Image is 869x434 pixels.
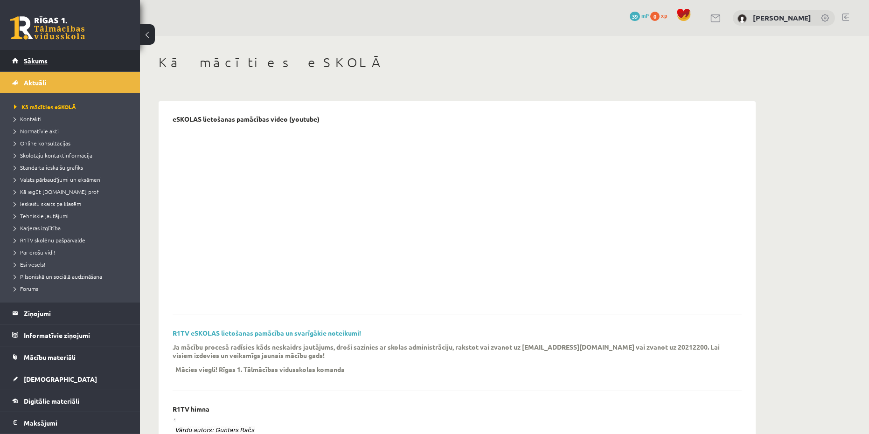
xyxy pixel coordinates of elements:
[14,261,45,268] span: Esi vesels!
[24,56,48,65] span: Sākums
[12,324,128,346] a: Informatīvie ziņojumi
[753,13,811,22] a: [PERSON_NAME]
[12,412,128,434] a: Maksājumi
[14,187,131,196] a: Kā iegūt [DOMAIN_NAME] prof
[14,273,102,280] span: Pilsoniskā un sociālā audzināšana
[14,248,131,256] a: Par drošu vidi!
[14,176,102,183] span: Valsts pārbaudījumi un eksāmeni
[14,212,131,220] a: Tehniskie jautājumi
[173,115,320,123] p: eSKOLAS lietošanas pamācības video (youtube)
[12,346,128,368] a: Mācību materiāli
[14,285,38,292] span: Forums
[159,55,756,70] h1: Kā mācīties eSKOLĀ
[14,127,131,135] a: Normatīvie akti
[10,16,85,40] a: Rīgas 1. Tālmācības vidusskola
[14,224,61,232] span: Karjeras izglītība
[24,397,79,405] span: Digitālie materiāli
[14,200,81,207] span: Ieskaišu skaits pa klasēm
[737,14,747,23] img: Vitālijs Čugunovs
[173,405,209,413] p: R1TV himna
[173,329,361,337] a: R1TV eSKOLAS lietošanas pamācība un svarīgākie noteikumi!
[14,151,131,159] a: Skolotāju kontaktinformācija
[14,284,131,293] a: Forums
[14,164,83,171] span: Standarta ieskaišu grafiks
[14,224,131,232] a: Karjeras izglītība
[14,260,131,269] a: Esi vesels!
[14,236,131,244] a: R1TV skolēnu pašpārvalde
[650,12,672,19] a: 0 xp
[14,236,85,244] span: R1TV skolēnu pašpārvalde
[24,324,128,346] legend: Informatīvie ziņojumi
[14,152,92,159] span: Skolotāju kontaktinformācija
[14,115,42,123] span: Kontakti
[650,12,660,21] span: 0
[12,50,128,71] a: Sākums
[14,139,70,147] span: Online konsultācijas
[14,103,131,111] a: Kā mācīties eSKOLĀ
[14,175,131,184] a: Valsts pārbaudījumi un eksāmeni
[641,12,649,19] span: mP
[630,12,640,21] span: 39
[14,212,69,220] span: Tehniskie jautājumi
[24,78,46,87] span: Aktuāli
[14,188,99,195] span: Kā iegūt [DOMAIN_NAME] prof
[12,390,128,412] a: Digitālie materiāli
[14,272,131,281] a: Pilsoniskā un sociālā audzināšana
[24,375,97,383] span: [DEMOGRAPHIC_DATA]
[24,353,76,361] span: Mācību materiāli
[14,103,76,110] span: Kā mācīties eSKOLĀ
[14,200,131,208] a: Ieskaišu skaits pa klasēm
[14,139,131,147] a: Online konsultācijas
[12,72,128,93] a: Aktuāli
[173,343,728,359] p: Ja mācību procesā radīsies kāds neskaidrs jautājums, droši sazinies ar skolas administrāciju, rak...
[175,365,217,373] p: Mācies viegli!
[219,365,345,373] p: Rīgas 1. Tālmācības vidusskolas komanda
[661,12,667,19] span: xp
[630,12,649,19] a: 39 mP
[12,303,128,324] a: Ziņojumi
[12,368,128,390] a: [DEMOGRAPHIC_DATA]
[14,127,59,135] span: Normatīvie akti
[14,115,131,123] a: Kontakti
[14,248,55,256] span: Par drošu vidi!
[14,163,131,172] a: Standarta ieskaišu grafiks
[24,303,128,324] legend: Ziņojumi
[24,412,128,434] legend: Maksājumi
